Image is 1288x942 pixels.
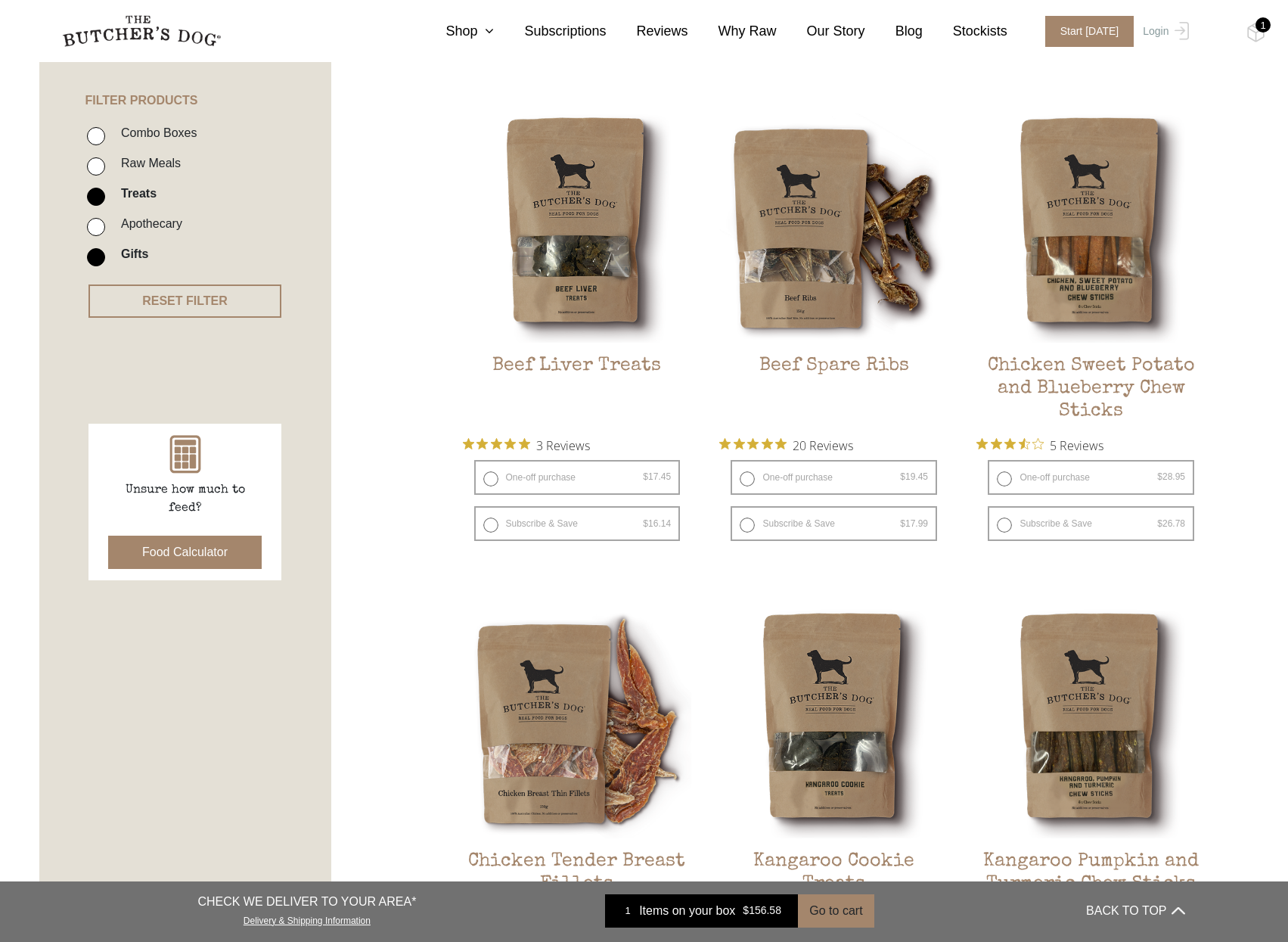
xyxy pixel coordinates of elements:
button: RESET FILTER [88,284,281,318]
span: 5 Reviews [1050,434,1103,456]
a: Subscriptions [494,21,606,42]
a: Delivery & Shipping Information [244,912,371,926]
bdi: 17.99 [900,518,928,529]
h4: FILTER PRODUCTS [39,38,331,107]
bdi: 26.78 [1157,518,1185,529]
div: 1 [616,903,639,919]
a: Kangaroo Cookie TreatsKangaroo Cookie Treats [719,609,948,922]
a: Blog [865,21,923,42]
button: BACK TO TOP [1086,893,1184,929]
a: Chicken Sweet Potato and Blueberry Chew SticksChicken Sweet Potato and Blueberry Chew Sticks [976,113,1206,426]
h2: Beef Spare Ribs [719,355,948,426]
label: Gifts [113,244,148,264]
a: Our Story [777,21,865,42]
bdi: 19.45 [900,471,928,482]
label: Raw Meals [113,153,181,173]
div: 1 [1255,17,1271,33]
button: Rated 4.9 out of 5 stars from 20 reviews. Jump to reviews. [719,434,853,456]
a: Kangaroo Pumpkin and Turmeric Chew SticksKangaroo Pumpkin and Turmeric Chew Sticks [976,609,1206,922]
span: $ [743,905,749,917]
img: Beef Liver Treats [463,113,692,343]
h2: Kangaroo Cookie Treats [719,850,948,922]
span: 20 Reviews [793,434,853,456]
bdi: 156.58 [743,905,781,917]
span: $ [1157,518,1162,529]
img: Beef Spare Ribs [719,113,948,343]
a: Start [DATE] [1030,16,1140,47]
a: Shop [415,21,494,42]
span: $ [643,471,648,482]
bdi: 28.95 [1157,471,1185,482]
label: Subscribe & Save [731,506,937,541]
span: Items on your box [639,902,735,920]
p: CHECK WE DELIVER TO YOUR AREA* [197,893,416,911]
label: Subscribe & Save [988,506,1194,541]
p: Unsure how much to feed? [110,481,261,518]
a: Reviews [607,21,688,42]
label: Combo Boxes [113,123,197,143]
h2: Chicken Tender Breast Fillets [463,850,692,922]
label: Apothecary [113,213,182,234]
a: Beef Liver TreatsBeef Liver Treats [463,113,692,426]
label: One-off purchase [988,460,1194,495]
label: One-off purchase [474,460,681,495]
span: 3 Reviews [536,434,590,456]
label: Treats [113,183,157,204]
img: Kangaroo Pumpkin and Turmeric Chew Sticks [976,609,1206,838]
button: Go to cart [798,894,874,928]
h2: Beef Liver Treats [463,355,692,426]
button: Rated 3.4 out of 5 stars from 5 reviews. Jump to reviews. [976,434,1103,456]
h2: Kangaroo Pumpkin and Turmeric Chew Sticks [976,850,1206,922]
button: Rated 5 out of 5 stars from 3 reviews. Jump to reviews. [463,434,590,456]
h2: Chicken Sweet Potato and Blueberry Chew Sticks [976,355,1206,426]
span: $ [900,518,905,529]
span: $ [900,471,905,482]
img: Chicken Tender Breast Fillets [463,609,692,838]
a: Login [1139,16,1188,47]
a: 1 Items on your box $156.58 [605,894,798,928]
span: Start [DATE] [1045,16,1134,47]
span: $ [643,518,648,529]
img: Kangaroo Cookie Treats [719,609,948,838]
a: Beef Spare RibsBeef Spare Ribs [719,113,948,426]
button: Food Calculator [108,536,262,569]
img: TBD_Cart-Full.png [1246,23,1265,42]
label: One-off purchase [731,460,937,495]
a: Chicken Tender Breast FilletsChicken Tender Breast Fillets [463,609,692,922]
bdi: 16.14 [643,518,671,529]
bdi: 17.45 [643,471,671,482]
a: Stockists [923,21,1007,42]
img: Chicken Sweet Potato and Blueberry Chew Sticks [976,113,1206,343]
label: Subscribe & Save [474,506,681,541]
a: Why Raw [688,21,777,42]
span: $ [1157,471,1162,482]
